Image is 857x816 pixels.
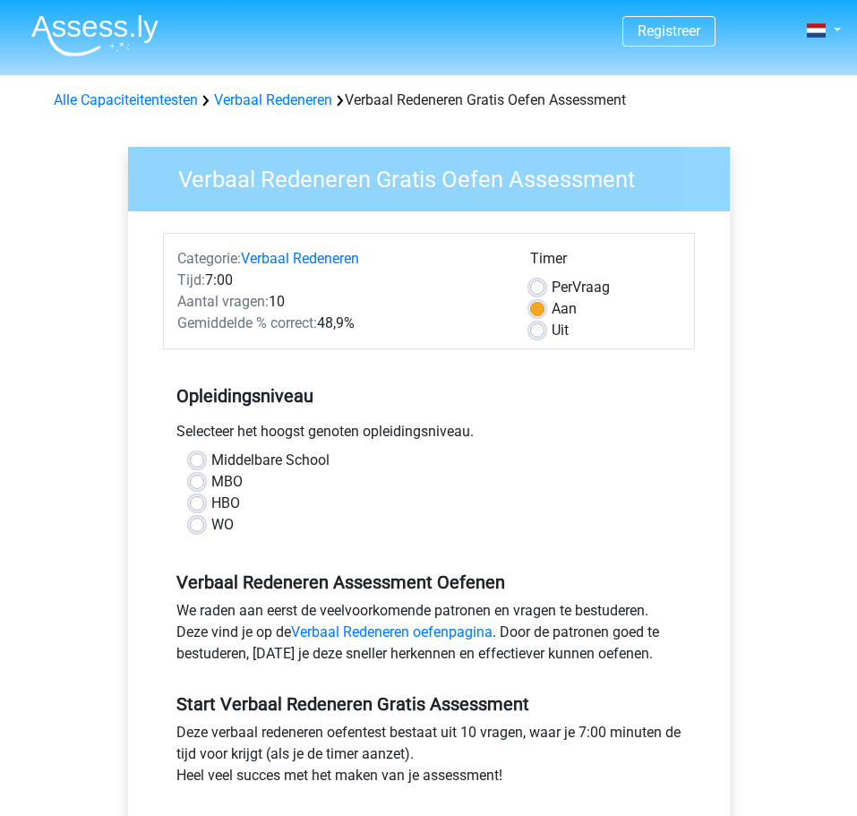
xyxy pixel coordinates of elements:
[530,248,680,277] div: Timer
[163,722,695,794] div: Deze verbaal redeneren oefentest bestaat uit 10 vragen, waar je 7:00 minuten de tijd voor krijgt ...
[157,159,716,193] h3: Verbaal Redeneren Gratis Oefen Assessment
[164,291,518,313] div: 10
[31,14,159,56] img: Assessly
[177,250,241,267] span: Categorie:
[211,450,330,471] label: Middelbare School
[211,514,234,536] label: WO
[291,623,493,640] a: Verbaal Redeneren oefenpagina
[47,90,811,111] div: Verbaal Redeneren Gratis Oefen Assessment
[552,320,569,341] label: Uit
[211,471,243,493] label: MBO
[211,493,240,514] label: HBO
[552,279,572,296] span: Per
[176,378,681,414] h5: Opleidingsniveau
[163,421,695,450] div: Selecteer het hoogst genoten opleidingsniveau.
[164,270,518,291] div: 7:00
[638,22,700,39] a: Registreer
[552,277,610,298] label: Vraag
[177,314,317,331] span: Gemiddelde % correct:
[177,271,205,288] span: Tijd:
[241,250,359,267] a: Verbaal Redeneren
[164,313,518,334] div: 48,9%
[54,91,198,108] a: Alle Capaciteitentesten
[176,571,681,593] h5: Verbaal Redeneren Assessment Oefenen
[552,298,577,320] label: Aan
[176,693,681,715] h5: Start Verbaal Redeneren Gratis Assessment
[163,600,695,672] div: We raden aan eerst de veelvoorkomende patronen en vragen te bestuderen. Deze vind je op de . Door...
[177,293,269,310] span: Aantal vragen:
[214,91,332,108] a: Verbaal Redeneren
